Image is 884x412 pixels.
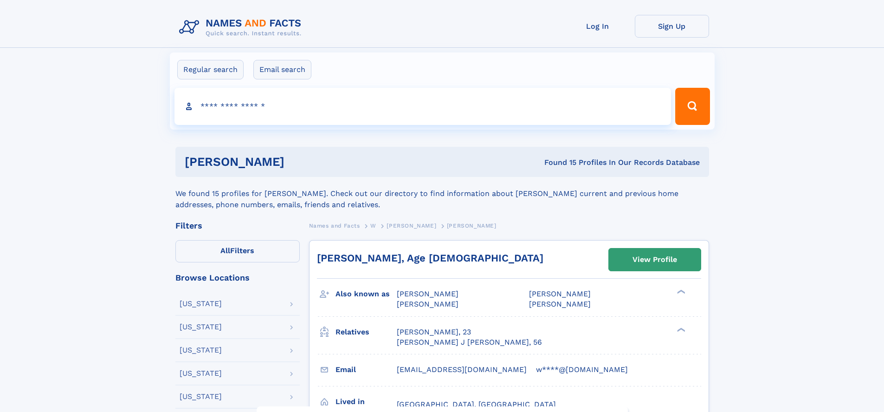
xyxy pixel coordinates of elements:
span: [GEOGRAPHIC_DATA], [GEOGRAPHIC_DATA] [397,400,556,409]
span: All [220,246,230,255]
div: ❯ [675,289,686,295]
span: W [370,222,376,229]
div: [US_STATE] [180,347,222,354]
label: Regular search [177,60,244,79]
a: View Profile [609,249,701,271]
div: [US_STATE] [180,393,222,400]
div: Found 15 Profiles In Our Records Database [414,157,700,168]
a: [PERSON_NAME], Age [DEMOGRAPHIC_DATA] [317,252,543,264]
span: [PERSON_NAME] [397,300,458,308]
h3: Also known as [336,286,397,302]
div: We found 15 profiles for [PERSON_NAME]. Check out our directory to find information about [PERSON... [175,177,709,210]
span: [PERSON_NAME] [387,222,436,229]
a: [PERSON_NAME], 23 [397,327,471,337]
a: Log In [561,15,635,38]
div: [US_STATE] [180,323,222,331]
div: View Profile [632,249,677,270]
a: [PERSON_NAME] J [PERSON_NAME], 56 [397,337,542,347]
a: Sign Up [635,15,709,38]
span: [PERSON_NAME] [447,222,497,229]
span: [PERSON_NAME] [529,300,591,308]
img: Logo Names and Facts [175,15,309,40]
a: Names and Facts [309,220,360,231]
div: Browse Locations [175,274,300,282]
a: [PERSON_NAME] [387,220,436,231]
span: [EMAIL_ADDRESS][DOMAIN_NAME] [397,365,527,374]
label: Email search [253,60,311,79]
div: Filters [175,222,300,230]
input: search input [174,88,671,125]
h3: Email [336,362,397,378]
h3: Relatives [336,324,397,340]
div: [US_STATE] [180,300,222,307]
div: ❯ [675,327,686,333]
label: Filters [175,240,300,262]
span: [PERSON_NAME] [529,289,591,298]
h1: [PERSON_NAME] [185,156,414,168]
a: W [370,220,376,231]
div: [US_STATE] [180,370,222,377]
span: [PERSON_NAME] [397,289,458,298]
h3: Lived in [336,394,397,410]
button: Search Button [675,88,710,125]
